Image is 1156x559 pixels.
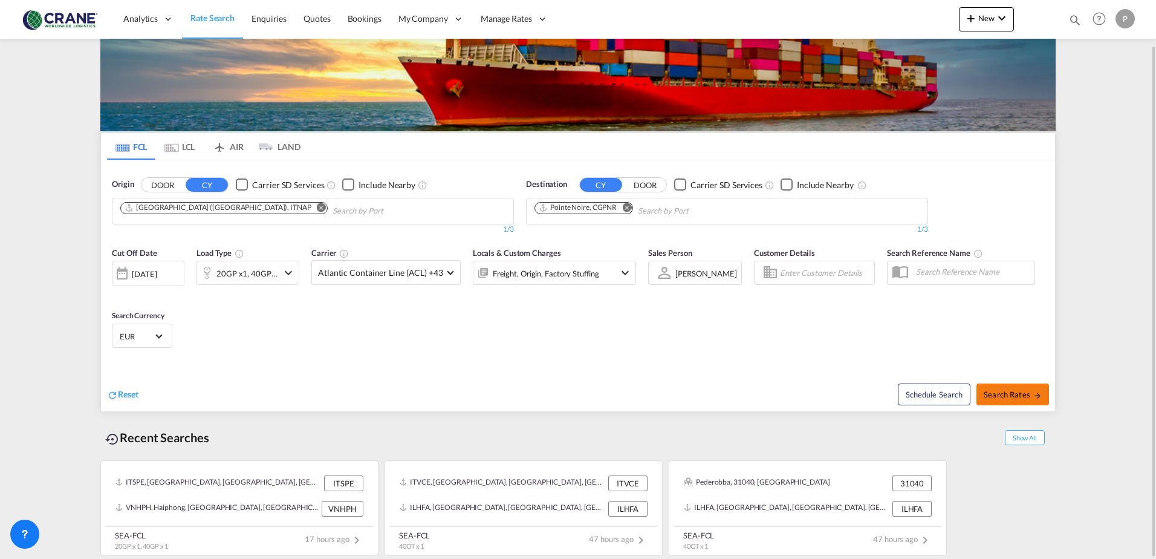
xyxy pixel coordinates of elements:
img: 374de710c13411efa3da03fd754f1635.jpg [18,5,100,33]
md-icon: Your search will be saved by the below given name [973,249,983,258]
span: Load Type [196,248,244,258]
md-checkbox: Checkbox No Ink [342,178,415,191]
div: VNHPH, Haiphong, Viet Nam, South East Asia, Asia Pacific [115,501,319,517]
md-tab-item: LAND [252,133,300,160]
span: Origin [112,178,134,191]
md-icon: icon-chevron-right [634,533,648,548]
span: 40OT x 1 [683,542,708,550]
span: Search Currency [112,311,164,320]
md-icon: Unchecked: Ignores neighbouring ports when fetching rates.Checked : Includes neighbouring ports w... [418,180,427,190]
div: 1/3 [112,224,514,235]
div: 20GP x1 40GP x1icon-chevron-down [196,261,299,285]
md-chips-wrap: Chips container. Use arrow keys to select chips. [533,198,758,221]
span: Enquiries [252,13,287,24]
span: Bookings [348,13,382,24]
button: Note: By default Schedule search will only considerorigin ports, destination ports and cut off da... [898,384,970,405]
div: ITVCE, Venezia, Italy, Southern Europe, Europe [400,476,605,491]
recent-search-card: ITVCE, [GEOGRAPHIC_DATA], [GEOGRAPHIC_DATA], [GEOGRAPHIC_DATA], [GEOGRAPHIC_DATA] ITVCEILHFA, [GE... [385,460,663,556]
md-tab-item: FCL [107,133,155,160]
md-icon: icon-chevron-right [918,533,932,548]
button: CY [186,178,228,192]
md-select: Select Currency: € EUREuro [119,327,166,345]
input: Search Reference Name [910,263,1034,281]
button: icon-plus 400-fgNewicon-chevron-down [959,7,1014,31]
div: ITSPE, La Spezia, Italy, Southern Europe, Europe [115,476,321,491]
md-icon: icon-chevron-down [618,266,632,280]
md-icon: icon-chevron-down [995,11,1009,25]
div: Include Nearby [797,179,854,191]
div: SEA-FCL [115,530,168,541]
div: ITSPE [324,476,363,491]
span: Destination [526,178,567,191]
recent-search-card: ITSPE, [GEOGRAPHIC_DATA], [GEOGRAPHIC_DATA], [GEOGRAPHIC_DATA], [GEOGRAPHIC_DATA] ITSPEVNHPH, Hai... [100,460,378,556]
span: Reset [118,389,138,399]
div: ILHFA, Haifa, Israel, Levante, Middle East [684,501,889,517]
button: Search Ratesicon-arrow-right [976,384,1049,405]
div: SEA-FCL [683,530,714,541]
div: Pointe Noire, CGPNR [539,203,617,213]
span: Analytics [123,13,158,25]
div: Press delete to remove this chip. [539,203,619,213]
md-select: Sales Person: Paolo Camalich [674,264,738,282]
div: SEA-FCL [399,530,430,541]
button: Remove [309,203,327,215]
md-icon: icon-airplane [212,140,227,149]
div: ITVCE [608,476,648,491]
md-icon: icon-plus 400-fg [964,11,978,25]
span: My Company [398,13,448,25]
input: Chips input. [333,201,447,221]
md-icon: icon-chevron-right [349,533,364,548]
md-checkbox: Checkbox No Ink [674,178,762,191]
span: Sales Person [648,248,692,258]
div: icon-magnify [1068,13,1082,31]
md-checkbox: Checkbox No Ink [781,178,854,191]
md-tab-item: AIR [204,133,252,160]
span: Show All [1005,430,1045,445]
md-icon: Unchecked: Ignores neighbouring ports when fetching rates.Checked : Includes neighbouring ports w... [857,180,867,190]
span: Cut Off Date [112,248,157,258]
div: Freight Origin Factory Stuffingicon-chevron-down [473,261,636,285]
div: [PERSON_NAME] [675,269,737,278]
md-tab-item: LCL [155,133,204,160]
span: Carrier [311,248,349,258]
span: 17 hours ago [305,534,364,544]
div: 31040 [892,476,932,491]
button: DOOR [624,178,666,192]
div: P [1115,9,1135,28]
input: Enter Customer Details [780,264,871,282]
div: Include Nearby [359,179,415,191]
span: New [964,13,1009,23]
div: Carrier SD Services [252,179,324,191]
div: OriginDOOR CY Checkbox No InkUnchecked: Search for CY (Container Yard) services for all selected ... [101,160,1055,411]
md-icon: icon-arrow-right [1033,391,1042,400]
span: EUR [120,331,154,342]
button: DOOR [141,178,184,192]
md-icon: icon-chevron-down [281,266,296,280]
md-icon: icon-information-outline [235,249,244,258]
div: 1/3 [526,224,928,235]
div: [DATE] [112,261,184,286]
div: ILHFA [892,501,932,517]
span: Manage Rates [481,13,532,25]
div: [DATE] [132,269,157,279]
button: Remove [614,203,632,215]
div: Freight Origin Factory Stuffing [493,265,599,282]
md-icon: Unchecked: Search for CY (Container Yard) services for all selected carriers.Checked : Search for... [765,180,774,190]
md-icon: The selected Trucker/Carrierwill be displayed in the rate results If the rates are from another f... [339,249,349,258]
div: Pederobba, 31040, Europe [684,476,830,491]
md-datepicker: Select [112,285,121,301]
input: Chips input. [638,201,753,221]
div: Carrier SD Services [690,179,762,191]
span: 47 hours ago [589,534,648,544]
md-pagination-wrapper: Use the left and right arrow keys to navigate between tabs [107,133,300,160]
md-icon: icon-refresh [107,390,118,400]
div: Recent Searches [100,424,214,451]
recent-search-card: Pederobba, 31040, [GEOGRAPHIC_DATA] 31040ILHFA, [GEOGRAPHIC_DATA], [GEOGRAPHIC_DATA], [GEOGRAPHIC... [669,460,947,556]
span: Help [1089,8,1109,29]
span: 20GP x 1, 40GP x 1 [115,542,168,550]
div: icon-refreshReset [107,388,138,402]
div: ILHFA [608,501,648,517]
div: ILHFA, Haifa, Israel, Levante, Middle East [400,501,605,517]
md-icon: icon-magnify [1068,13,1082,27]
